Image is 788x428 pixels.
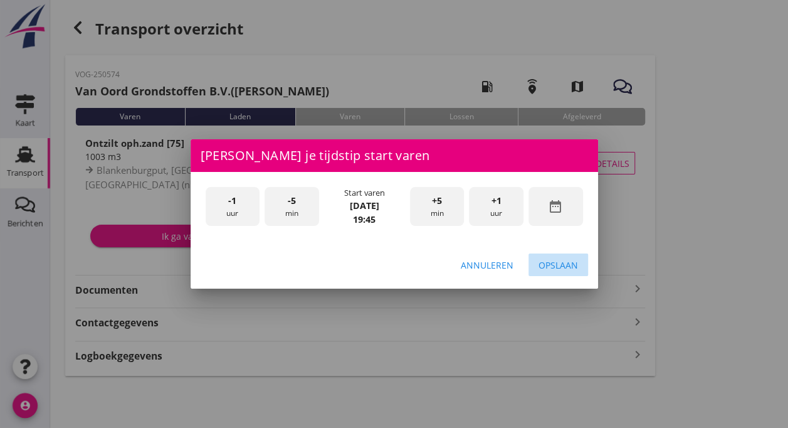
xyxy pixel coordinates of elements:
[344,187,385,199] div: Start varen
[469,187,523,227] div: uur
[538,259,578,272] div: Opslaan
[206,187,260,227] div: uur
[528,254,588,276] button: Opslaan
[432,194,442,208] span: +5
[288,194,296,208] span: -5
[265,187,319,227] div: min
[461,259,513,272] div: Annuleren
[350,200,379,211] strong: [DATE]
[191,139,598,172] div: [PERSON_NAME] je tijdstip start varen
[228,194,236,208] span: -1
[548,199,563,214] i: date_range
[491,194,502,208] span: +1
[451,254,523,276] button: Annuleren
[353,213,376,225] strong: 19:45
[410,187,465,227] div: min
